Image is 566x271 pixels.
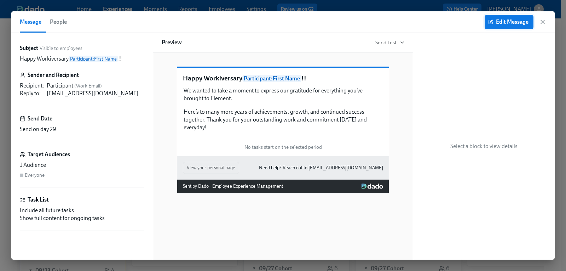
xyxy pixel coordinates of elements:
div: Participant [47,82,144,90]
span: Participant : First Name [242,75,301,82]
a: Need help? Reach out to [EMAIL_ADDRESS][DOMAIN_NAME] [259,164,383,172]
p: Happy Workiversary !! [183,74,383,83]
div: [EMAIL_ADDRESS][DOMAIN_NAME] [47,90,144,97]
div: Select a block to view details [413,33,555,260]
div: Recipient : [20,82,44,90]
div: Include all future tasks [20,207,144,214]
label: Subject [20,44,38,52]
button: Send Test [375,39,404,46]
h6: Target Audiences [28,151,70,158]
button: View your personal page [183,162,239,174]
span: Message [20,17,41,27]
h6: Task List [28,196,49,204]
span: Edit Message [490,18,529,26]
p: Happy Workiversary !! [20,55,122,63]
span: View your personal page [187,164,235,171]
div: 1 Audience [20,161,144,169]
img: Dado [362,184,383,189]
div: Reply to : [20,90,44,97]
span: People [50,17,67,27]
span: Participant : First Name [69,56,118,62]
span: Visible to employees [40,45,82,52]
span: ( Work Email ) [74,83,102,89]
h6: Sender and Recipient [28,71,79,79]
h6: Preview [162,39,182,46]
button: Edit Message [485,15,533,29]
div: Send on day 29 [20,125,144,133]
span: No tasks start on the selected period [244,144,322,151]
h6: Send Date [28,115,52,123]
div: We wanted to take a moment to express our gratitude for everything you’ve brought to Element. Her... [183,86,383,132]
div: Everyone [25,172,45,179]
div: Show full content for ongoing tasks [20,214,144,222]
div: Sent by Dado - Employee Experience Management [183,182,283,190]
